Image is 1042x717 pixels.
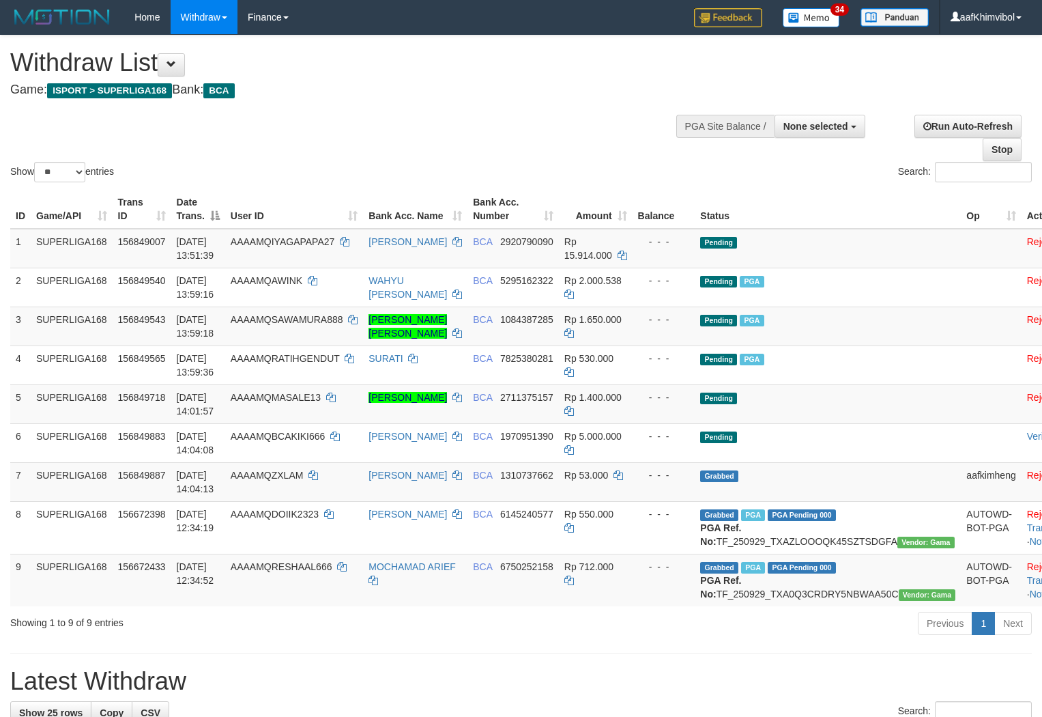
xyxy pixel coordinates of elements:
span: Copy 6750252158 to clipboard [500,561,553,572]
h4: Game: Bank: [10,83,681,97]
td: TF_250929_TXA0Q3CRDRY5NBWAA50C [695,554,961,606]
span: 156849887 [118,470,166,481]
td: SUPERLIGA168 [31,501,113,554]
a: [PERSON_NAME] [368,236,447,247]
h1: Withdraw List [10,49,681,76]
td: 6 [10,423,31,462]
td: aafkimheng [961,462,1021,501]
th: Bank Acc. Name: activate to sort column ascending [363,190,467,229]
span: AAAAMQMASALE13 [231,392,321,403]
span: None selected [783,121,848,132]
span: Grabbed [700,562,738,574]
span: 156849718 [118,392,166,403]
td: SUPERLIGA168 [31,307,113,346]
span: Pending [700,354,737,365]
span: Marked by aafchhiseyha [740,276,764,287]
span: AAAAMQZXLAM [231,470,304,481]
td: 4 [10,346,31,384]
span: Rp 53.000 [564,470,609,481]
a: Next [994,612,1032,635]
th: Game/API: activate to sort column ascending [31,190,113,229]
div: Showing 1 to 9 of 9 entries [10,610,424,630]
td: 7 [10,462,31,501]
div: - - - [638,468,690,482]
span: 156849565 [118,353,166,364]
span: AAAAMQIYAGAPAPA27 [231,236,335,247]
span: 34 [830,3,849,16]
td: SUPERLIGA168 [31,346,113,384]
td: 1 [10,229,31,268]
span: Pending [700,393,737,404]
td: 8 [10,501,31,554]
span: ISPORT > SUPERLIGA168 [47,83,172,98]
div: PGA Site Balance / [676,115,775,138]
span: Grabbed [700,470,738,482]
td: SUPERLIGA168 [31,423,113,462]
td: SUPERLIGA168 [31,229,113,268]
span: [DATE] 13:59:36 [177,353,214,378]
span: AAAAMQSAWAMURA888 [231,314,343,325]
span: Marked by aafsoycanthlai [741,562,765,574]
span: [DATE] 14:01:57 [177,392,214,417]
span: Rp 550.000 [564,509,613,520]
td: SUPERLIGA168 [31,268,113,307]
div: - - - [638,507,690,521]
span: [DATE] 14:04:13 [177,470,214,494]
span: Grabbed [700,509,738,521]
input: Search: [935,162,1032,182]
span: Copy 2920790090 to clipboard [500,236,553,247]
span: Copy 1084387285 to clipboard [500,314,553,325]
a: SURATI [368,353,403,364]
span: Marked by aafchhiseyha [740,315,764,326]
span: BCA [473,561,492,572]
span: 156672398 [118,509,166,520]
span: 156849007 [118,236,166,247]
th: Date Trans.: activate to sort column descending [171,190,225,229]
span: AAAAMQAWINK [231,275,302,286]
th: Trans ID: activate to sort column ascending [113,190,171,229]
span: Copy 1310737662 to clipboard [500,470,553,481]
label: Search: [898,162,1032,182]
img: Feedback.jpg [694,8,762,27]
div: - - - [638,560,690,574]
td: SUPERLIGA168 [31,462,113,501]
h1: Latest Withdraw [10,668,1032,695]
button: None selected [775,115,865,138]
span: Pending [700,315,737,326]
a: Stop [983,138,1022,161]
span: AAAAMQDOIIK2323 [231,509,319,520]
span: Rp 712.000 [564,561,613,572]
label: Show entries [10,162,114,182]
span: 156849883 [118,431,166,442]
span: BCA [473,470,492,481]
td: AUTOWD-BOT-PGA [961,554,1021,606]
span: Pending [700,432,737,443]
th: ID [10,190,31,229]
span: [DATE] 13:51:39 [177,236,214,261]
span: BCA [473,392,492,403]
td: 9 [10,554,31,606]
img: Button%20Memo.svg [783,8,840,27]
span: 156849543 [118,314,166,325]
span: BCA [473,431,492,442]
a: Previous [918,612,972,635]
span: BCA [473,314,492,325]
div: - - - [638,352,690,365]
span: Rp 2.000.538 [564,275,622,286]
b: PGA Ref. No: [700,522,741,547]
td: 3 [10,307,31,346]
span: Copy 7825380281 to clipboard [500,353,553,364]
div: - - - [638,274,690,287]
span: Rp 5.000.000 [564,431,622,442]
span: AAAAMQBCAKIKI666 [231,431,325,442]
span: Copy 6145240577 to clipboard [500,509,553,520]
td: 5 [10,384,31,423]
td: SUPERLIGA168 [31,384,113,423]
td: 2 [10,268,31,307]
th: Balance [633,190,695,229]
span: PGA Pending [768,509,836,521]
th: Bank Acc. Number: activate to sort column ascending [467,190,559,229]
td: AUTOWD-BOT-PGA [961,501,1021,554]
span: Copy 1970951390 to clipboard [500,431,553,442]
span: BCA [203,83,234,98]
